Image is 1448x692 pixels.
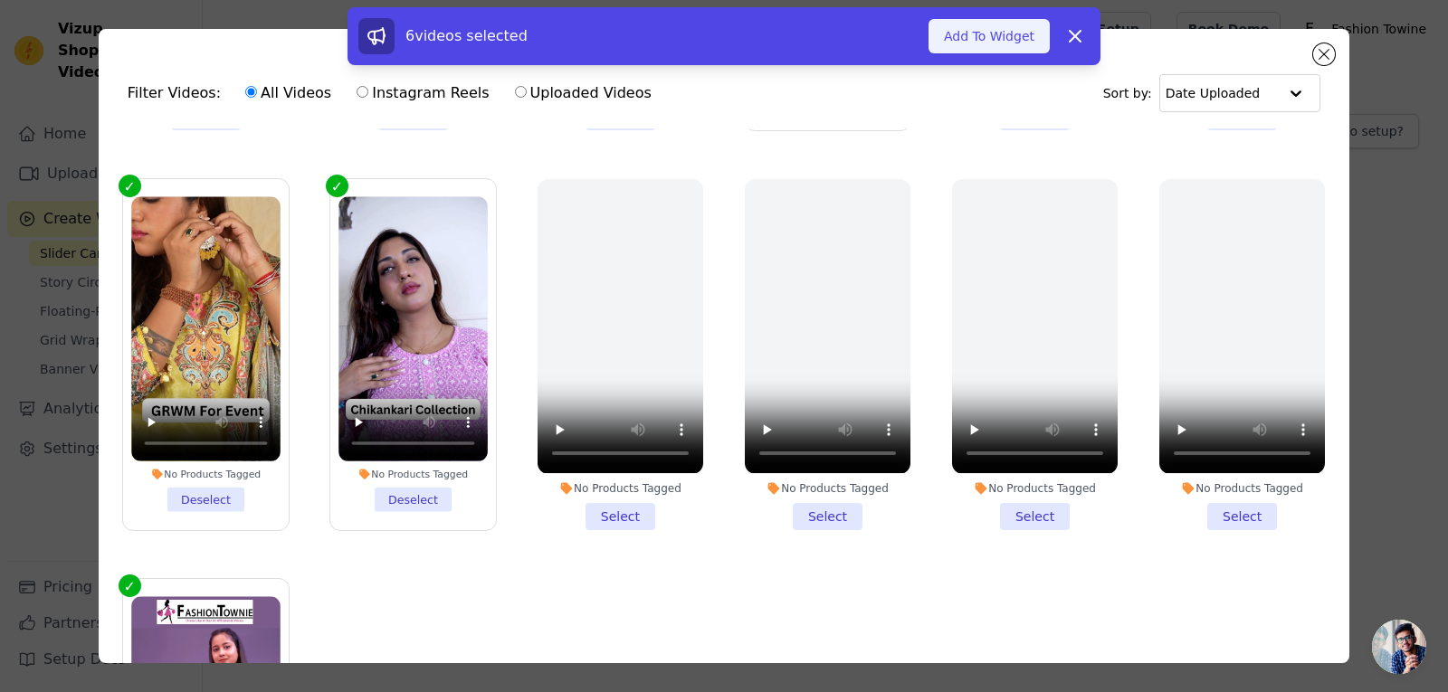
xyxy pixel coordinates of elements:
[356,81,490,105] label: Instagram Reels
[745,481,910,496] div: No Products Tagged
[1159,481,1325,496] div: No Products Tagged
[929,19,1050,53] button: Add To Widget
[1372,620,1426,674] a: Open chat
[128,72,662,114] div: Filter Videos:
[1103,74,1321,112] div: Sort by:
[514,81,653,105] label: Uploaded Videos
[538,481,703,496] div: No Products Tagged
[405,27,528,44] span: 6 videos selected
[244,81,332,105] label: All Videos
[131,469,281,481] div: No Products Tagged
[338,469,488,481] div: No Products Tagged
[952,481,1118,496] div: No Products Tagged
